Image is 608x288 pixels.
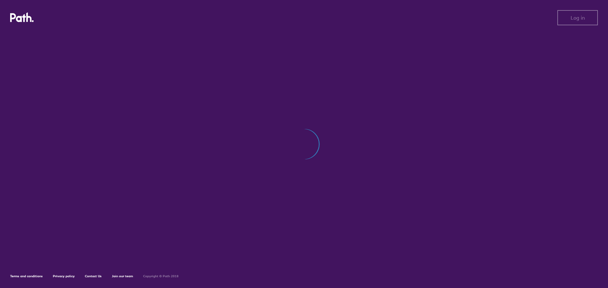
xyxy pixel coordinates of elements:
[85,274,102,278] a: Contact Us
[112,274,133,278] a: Join our team
[557,10,598,25] button: Log in
[571,15,585,21] span: Log in
[10,274,43,278] a: Terms and conditions
[53,274,75,278] a: Privacy policy
[143,274,179,278] h6: Copyright © Path 2018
